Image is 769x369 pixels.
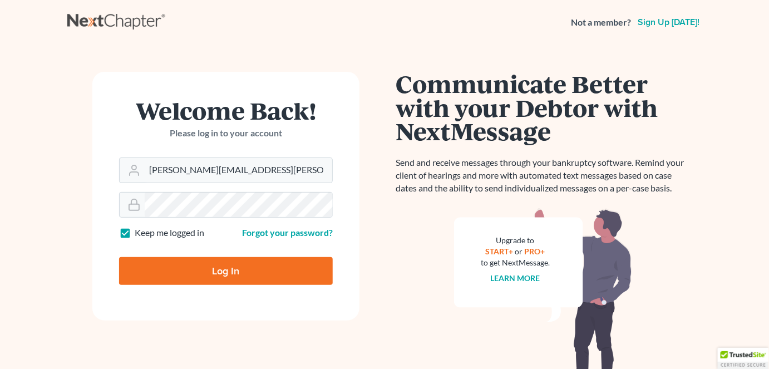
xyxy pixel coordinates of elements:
a: Sign up [DATE]! [635,18,702,27]
input: Email Address [145,158,332,183]
p: Please log in to your account [119,127,333,140]
a: Learn more [491,273,540,283]
a: PRO+ [525,247,545,256]
p: Send and receive messages through your bankruptcy software. Remind your client of hearings and mo... [396,156,691,195]
h1: Communicate Better with your Debtor with NextMessage [396,72,691,143]
h1: Welcome Back! [119,99,333,122]
label: Keep me logged in [135,227,204,239]
a: Forgot your password? [242,227,333,238]
div: to get NextMessage. [481,257,550,268]
div: Upgrade to [481,235,550,246]
div: TrustedSite Certified [718,348,769,369]
a: START+ [486,247,514,256]
input: Log In [119,257,333,285]
strong: Not a member? [571,16,631,29]
span: or [515,247,523,256]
